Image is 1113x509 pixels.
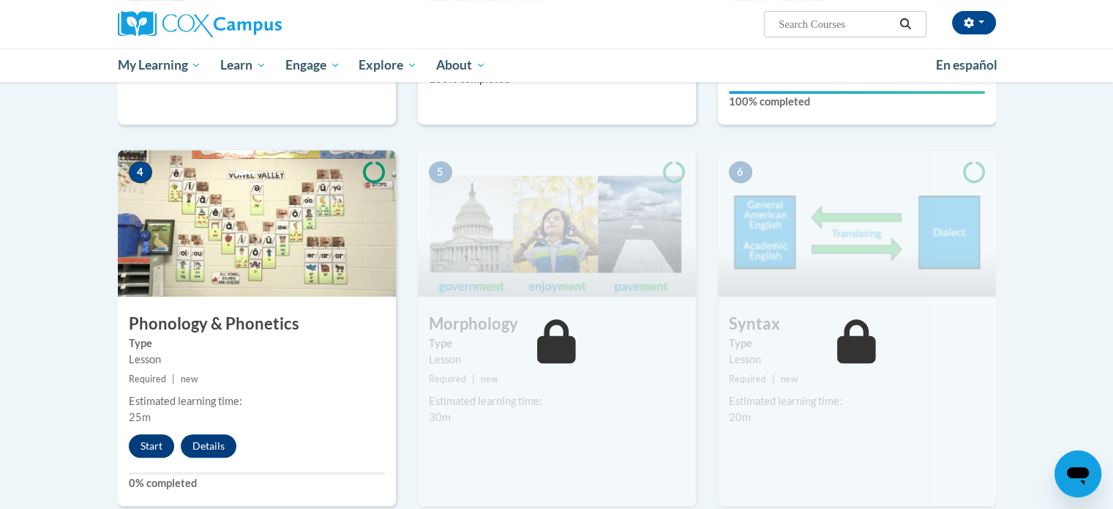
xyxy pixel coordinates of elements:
[472,374,475,384] span: |
[729,91,985,94] div: Your progress
[729,352,985,368] div: Lesson
[129,374,166,384] span: Required
[285,56,340,74] span: Engage
[129,352,385,368] div: Lesson
[729,411,751,423] span: 20m
[276,48,350,82] a: Engage
[129,411,151,423] span: 25m
[172,374,175,384] span: |
[729,94,985,110] label: 100% completed
[129,393,385,409] div: Estimated learning time:
[181,374,198,384] span: new
[1054,450,1101,497] iframe: Button to launch messaging window
[118,313,396,335] h3: Phonology & Phonetics
[429,393,685,409] div: Estimated learning time:
[418,313,696,335] h3: Morphology
[359,56,417,74] span: Explore
[729,161,752,183] span: 6
[718,313,996,335] h3: Syntax
[108,48,211,82] a: My Learning
[729,335,985,352] label: Type
[129,335,385,352] label: Type
[429,374,466,384] span: Required
[211,48,276,82] a: Learn
[952,11,996,34] button: Account Settings
[429,161,452,183] span: 5
[729,374,766,384] span: Required
[894,15,916,33] button: Search
[429,335,685,352] label: Type
[781,374,798,384] span: new
[429,411,451,423] span: 30m
[481,374,498,384] span: new
[777,15,894,33] input: Search Courses
[427,48,495,82] a: About
[96,48,1018,82] div: Main menu
[718,150,996,297] img: Course Image
[436,56,486,74] span: About
[118,11,396,37] a: Cox Campus
[117,56,201,74] span: My Learning
[936,57,997,73] span: En español
[220,56,266,74] span: Learn
[118,11,282,37] img: Cox Campus
[129,161,152,183] span: 4
[181,434,236,458] button: Details
[129,475,385,491] label: 0% completed
[729,393,985,409] div: Estimated learning time:
[129,434,174,458] button: Start
[418,150,696,297] img: Course Image
[349,48,427,82] a: Explore
[118,150,396,297] img: Course Image
[772,374,775,384] span: |
[926,50,1007,81] a: En español
[429,352,685,368] div: Lesson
